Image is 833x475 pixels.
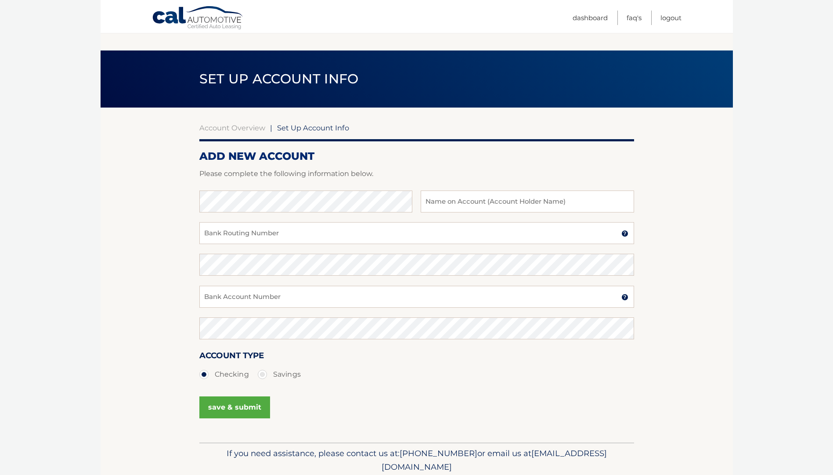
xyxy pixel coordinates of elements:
[258,366,301,383] label: Savings
[421,191,634,212] input: Name on Account (Account Holder Name)
[400,448,477,458] span: [PHONE_NUMBER]
[277,123,349,132] span: Set Up Account Info
[621,230,628,237] img: tooltip.svg
[199,150,634,163] h2: ADD NEW ACCOUNT
[660,11,682,25] a: Logout
[199,123,265,132] a: Account Overview
[573,11,608,25] a: Dashboard
[199,222,634,244] input: Bank Routing Number
[199,168,634,180] p: Please complete the following information below.
[199,71,359,87] span: Set Up Account Info
[621,294,628,301] img: tooltip.svg
[270,123,272,132] span: |
[199,366,249,383] label: Checking
[205,446,628,475] p: If you need assistance, please contact us at: or email us at
[199,349,264,365] label: Account Type
[627,11,642,25] a: FAQ's
[199,286,634,308] input: Bank Account Number
[199,396,270,418] button: save & submit
[152,6,244,31] a: Cal Automotive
